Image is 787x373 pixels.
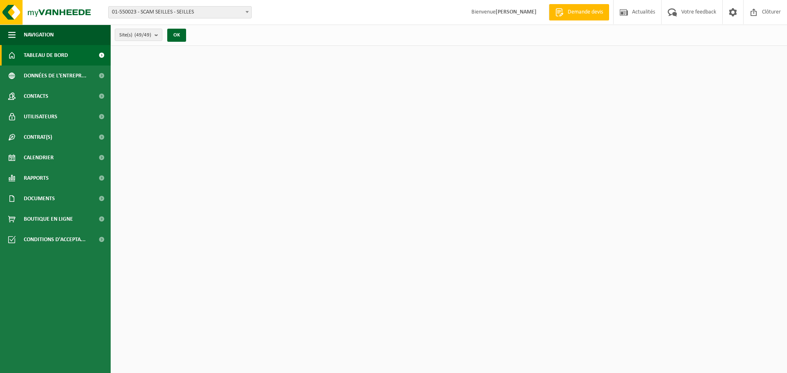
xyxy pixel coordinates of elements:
[167,29,186,42] button: OK
[24,45,68,66] span: Tableau de bord
[24,188,55,209] span: Documents
[109,7,251,18] span: 01-550023 - SCAM SEILLES - SEILLES
[134,32,151,38] count: (49/49)
[549,4,609,20] a: Demande devis
[24,229,86,250] span: Conditions d'accepta...
[496,9,537,15] strong: [PERSON_NAME]
[24,147,54,168] span: Calendrier
[108,6,252,18] span: 01-550023 - SCAM SEILLES - SEILLES
[24,168,49,188] span: Rapports
[115,29,162,41] button: Site(s)(49/49)
[24,25,54,45] span: Navigation
[24,127,52,147] span: Contrat(s)
[566,8,605,16] span: Demande devis
[24,86,48,106] span: Contacts
[24,209,73,229] span: Boutique en ligne
[24,106,57,127] span: Utilisateurs
[119,29,151,41] span: Site(s)
[24,66,86,86] span: Données de l'entrepr...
